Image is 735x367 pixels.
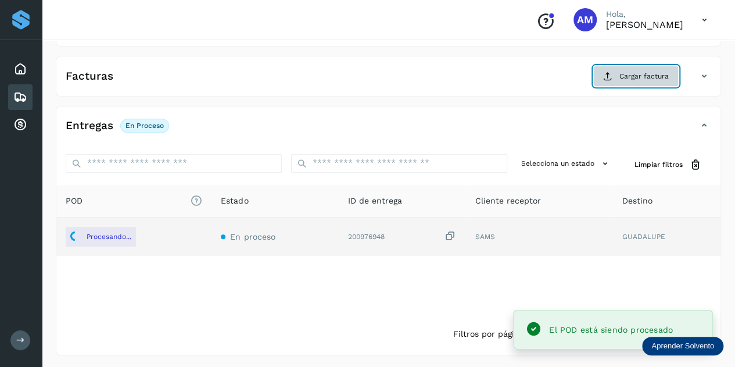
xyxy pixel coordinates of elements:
[230,232,275,241] span: En proceso
[66,119,113,133] h4: Entregas
[613,218,720,256] td: GUADALUPE
[622,195,652,207] span: Destino
[56,116,720,145] div: EntregasEn proceso
[619,71,669,81] span: Cargar factura
[549,325,673,334] span: El POD está siendo procesado
[56,66,720,96] div: FacturasCargar factura
[66,227,136,247] button: Procesando...
[126,122,164,130] p: En proceso
[625,154,711,176] button: Limpiar filtros
[606,19,683,30] p: Angele Monserrat Manriquez Bisuett
[475,195,540,207] span: Cliente receptor
[8,56,33,82] div: Inicio
[8,84,33,110] div: Embarques y entregas
[606,9,683,19] p: Hola,
[348,195,402,207] span: ID de entrega
[348,230,456,243] div: 200976948
[634,159,683,170] span: Limpiar filtros
[465,218,612,256] td: SAMS
[642,337,723,355] div: Aprender Solvento
[8,112,33,138] div: Cuentas por cobrar
[651,341,714,351] p: Aprender Solvento
[453,328,529,340] span: Filtros por página :
[66,70,113,83] h4: Facturas
[221,195,248,207] span: Estado
[517,154,616,173] button: Selecciona un estado
[87,233,131,241] p: Procesando...
[66,195,202,207] span: POD
[593,66,679,87] button: Cargar factura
